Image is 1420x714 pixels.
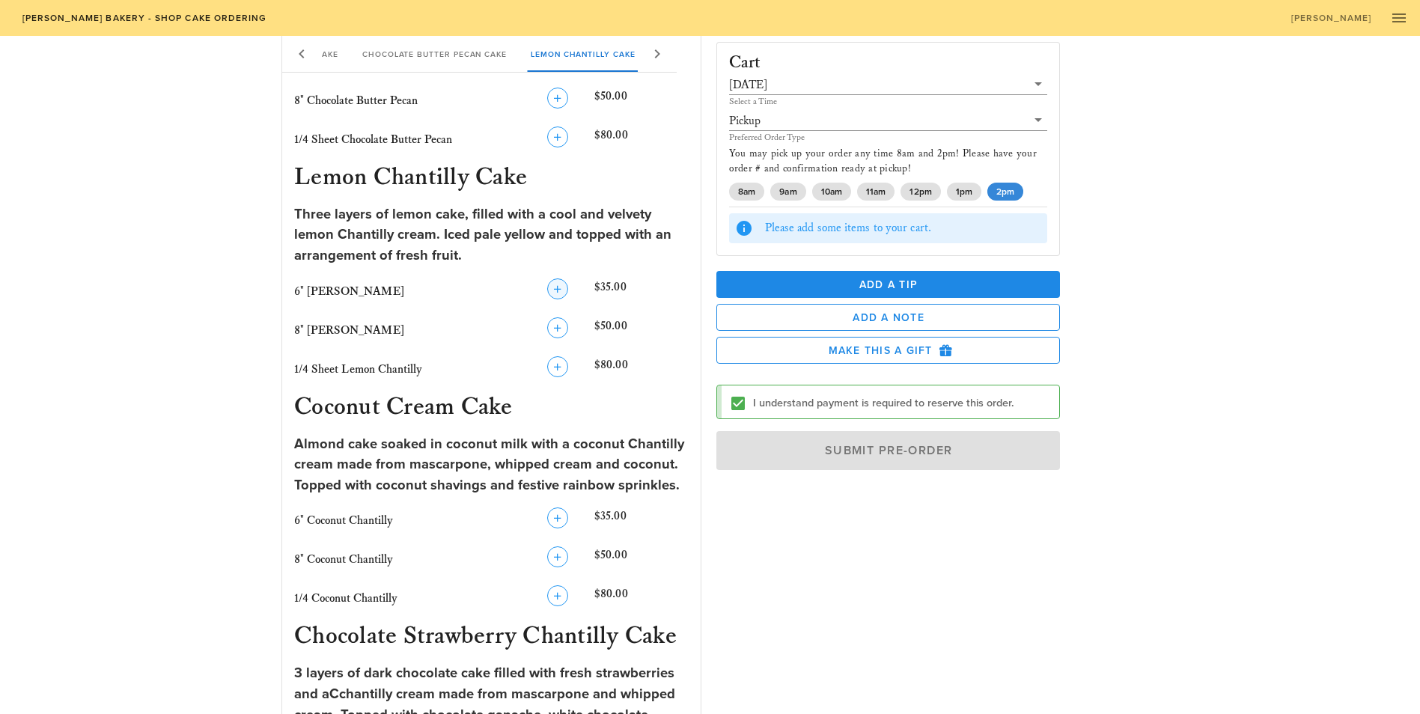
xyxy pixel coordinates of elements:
[291,392,692,425] h3: Coconut Cream Cake
[729,55,761,72] h3: Cart
[955,183,972,201] span: 1pm
[1291,13,1372,23] span: [PERSON_NAME]
[294,513,393,528] span: 6" Coconut Chantilly
[729,75,1048,94] div: [DATE]
[21,13,266,23] span: [PERSON_NAME] Bakery - Shop Cake Ordering
[728,278,1049,291] span: Add a Tip
[591,504,692,537] div: $35.00
[519,36,647,72] div: Lemon Chantilly Cake
[729,97,1048,106] div: Select a Time
[765,220,1042,237] div: Please add some items to your cart.
[350,36,519,72] div: Chocolate Butter Pecan Cake
[294,284,404,299] span: 6" [PERSON_NAME]
[1281,7,1381,28] a: [PERSON_NAME]
[734,443,1043,458] span: Submit Pre-Order
[591,314,692,347] div: $50.00
[909,183,931,201] span: 12pm
[729,111,1048,130] div: Pickup
[820,183,841,201] span: 10am
[291,621,692,654] h3: Chocolate Strawberry Chantilly Cake
[291,162,692,195] h3: Lemon Chantilly Cake
[294,591,397,605] span: 1/4 Coconut Chantilly
[591,85,692,118] div: $50.00
[294,552,393,567] span: 8" Coconut Chantilly
[591,123,692,156] div: $80.00
[753,396,1048,411] label: I understand payment is required to reserve this order.
[591,543,692,576] div: $50.00
[294,94,418,108] span: 8" Chocolate Butter Pecan
[729,79,767,92] div: [DATE]
[294,434,689,496] div: Almond cake soaked in coconut milk with a coconut Chantilly cream made from mascarpone, whipped c...
[591,353,692,386] div: $80.00
[12,7,276,28] a: [PERSON_NAME] Bakery - Shop Cake Ordering
[729,344,1048,357] span: Make this a Gift
[729,115,761,128] div: Pickup
[729,147,1048,177] p: You may pick up your order any time 8am and 2pm! Please have your order # and confirmation ready ...
[729,133,1048,142] div: Preferred Order Type
[716,271,1061,298] button: Add a Tip
[294,362,422,376] span: 1/4 Sheet Lemon Chantilly
[294,204,689,266] div: Three layers of lemon cake, filled with a cool and velvety lemon Chantilly cream. Iced pale yello...
[716,431,1061,470] button: Submit Pre-Order
[294,132,452,147] span: 1/4 Sheet Chocolate Butter Pecan
[294,323,404,338] span: 8" [PERSON_NAME]
[716,304,1061,331] button: Add a Note
[591,582,692,615] div: $80.00
[738,183,755,201] span: 8am
[866,183,886,201] span: 11am
[729,311,1048,324] span: Add a Note
[779,183,796,201] span: 9am
[716,337,1061,364] button: Make this a Gift
[996,183,1014,201] span: 2pm
[591,275,692,308] div: $35.00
